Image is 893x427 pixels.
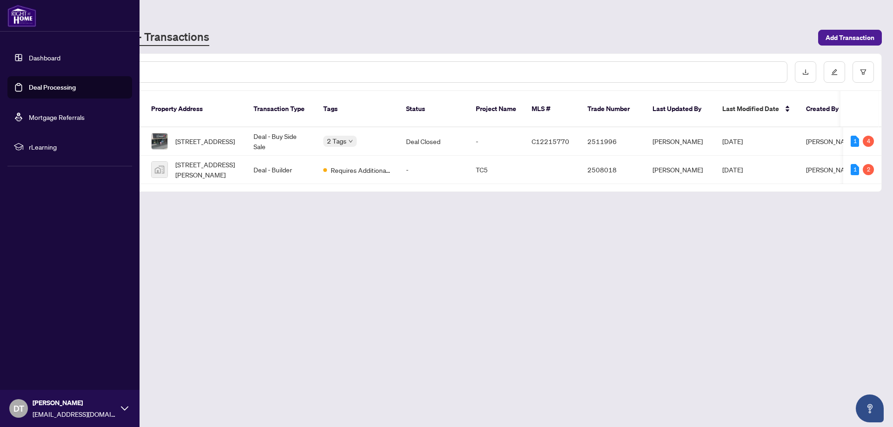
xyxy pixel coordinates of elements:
[246,127,316,156] td: Deal - Buy Side Sale
[246,156,316,184] td: Deal - Builder
[399,127,468,156] td: Deal Closed
[348,139,353,144] span: down
[806,137,856,145] span: [PERSON_NAME]
[645,91,715,127] th: Last Updated By
[806,165,856,174] span: [PERSON_NAME]
[851,164,859,175] div: 1
[722,104,779,114] span: Last Modified Date
[722,165,743,174] span: [DATE]
[468,156,524,184] td: TC5
[29,53,60,62] a: Dashboard
[580,91,645,127] th: Trade Number
[715,91,799,127] th: Last Modified Date
[33,398,116,408] span: [PERSON_NAME]
[399,91,468,127] th: Status
[580,156,645,184] td: 2508018
[29,142,126,152] span: rLearning
[29,83,76,92] a: Deal Processing
[144,91,246,127] th: Property Address
[152,133,167,149] img: thumbnail-img
[468,127,524,156] td: -
[824,61,845,83] button: edit
[863,136,874,147] div: 4
[851,136,859,147] div: 1
[152,162,167,177] img: thumbnail-img
[532,137,569,145] span: C12215770
[33,409,116,419] span: [EMAIL_ADDRESS][DOMAIN_NAME]
[856,394,884,422] button: Open asap
[331,165,391,175] span: Requires Additional Docs
[468,91,524,127] th: Project Name
[826,30,874,45] span: Add Transaction
[802,69,809,75] span: download
[175,136,235,146] span: [STREET_ADDRESS]
[645,156,715,184] td: [PERSON_NAME]
[645,127,715,156] td: [PERSON_NAME]
[175,159,239,180] span: [STREET_ADDRESS][PERSON_NAME]
[795,61,816,83] button: download
[13,402,24,415] span: DT
[722,137,743,145] span: [DATE]
[853,61,874,83] button: filter
[524,91,580,127] th: MLS #
[29,113,85,121] a: Mortgage Referrals
[399,156,468,184] td: -
[7,5,36,27] img: logo
[246,91,316,127] th: Transaction Type
[316,91,399,127] th: Tags
[799,91,854,127] th: Created By
[860,69,866,75] span: filter
[831,69,838,75] span: edit
[818,30,882,46] button: Add Transaction
[863,164,874,175] div: 2
[580,127,645,156] td: 2511996
[327,136,347,146] span: 2 Tags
